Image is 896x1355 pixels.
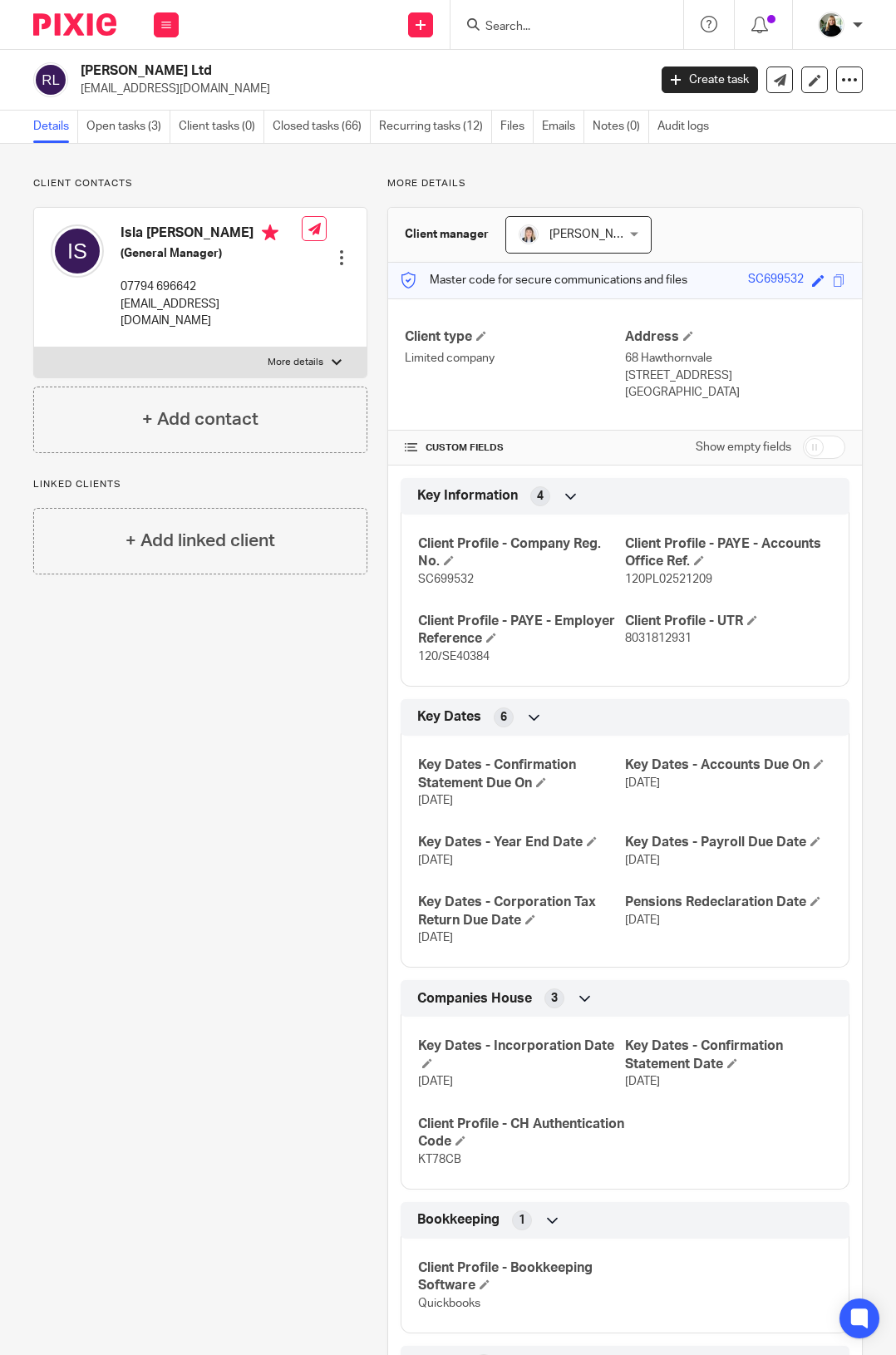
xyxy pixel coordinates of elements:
span: Key Information [417,487,518,505]
h4: Key Dates - Confirmation Statement Date [625,1037,832,1073]
p: [GEOGRAPHIC_DATA] [625,384,845,401]
h4: Client Profile - CH Authentication Code [418,1116,625,1151]
h4: + Add contact [142,406,258,432]
span: [DATE] [418,1076,453,1087]
p: Client contacts [33,177,367,190]
a: Files [500,111,534,143]
span: [DATE] [418,795,453,806]
span: 8031812931 [625,633,692,644]
img: Carlean%20Parker%20Pic.jpg [519,224,539,244]
span: [DATE] [418,855,453,866]
p: [STREET_ADDRESS] [625,367,845,384]
h4: Key Dates - Payroll Due Date [625,834,832,851]
span: [PERSON_NAME] [549,229,641,240]
p: Master code for secure communications and files [401,272,687,288]
h4: Key Dates - Accounts Due On [625,756,832,774]
h2: [PERSON_NAME] Ltd [81,62,525,80]
a: Open tasks (3) [86,111,170,143]
span: [DATE] [625,914,660,926]
i: Primary [262,224,278,241]
p: Linked clients [33,478,367,491]
p: Limited company [405,350,625,367]
span: 120/SE40384 [418,651,490,663]
a: Notes (0) [593,111,649,143]
h4: Client type [405,328,625,346]
p: [EMAIL_ADDRESS][DOMAIN_NAME] [121,296,302,330]
span: SC699532 [418,574,474,585]
span: Quickbooks [418,1298,480,1309]
span: [DATE] [625,1076,660,1087]
h4: Isla [PERSON_NAME] [121,224,302,245]
h4: Client Profile - PAYE - Accounts Office Ref. [625,535,832,571]
h4: CUSTOM FIELDS [405,441,625,455]
a: Details [33,111,78,143]
span: Bookkeeping [417,1211,500,1229]
a: Create task [662,67,758,93]
p: More details [268,356,323,369]
div: SC699532 [748,271,804,290]
h3: Client manager [405,226,489,243]
span: [DATE] [625,777,660,789]
h4: Key Dates - Incorporation Date [418,1037,625,1073]
img: svg%3E [51,224,104,278]
h5: (General Manager) [121,245,302,262]
span: Companies House [417,990,532,1008]
span: 1 [519,1212,525,1229]
a: Emails [542,111,584,143]
p: 07794 696642 [121,278,302,295]
h4: Address [625,328,845,346]
a: Audit logs [657,111,717,143]
p: 68 Hawthornvale [625,350,845,367]
h4: Pensions Redeclaration Date [625,894,832,911]
input: Search [484,20,633,35]
h4: Key Dates - Year End Date [418,834,625,851]
span: 4 [537,488,544,505]
span: KT78CB [418,1154,461,1165]
a: Recurring tasks (12) [379,111,492,143]
img: Pixie [33,13,116,36]
a: Closed tasks (66) [273,111,371,143]
p: More details [387,177,863,190]
label: Show empty fields [696,439,791,456]
p: [EMAIL_ADDRESS][DOMAIN_NAME] [81,81,637,97]
h4: Client Profile - Company Reg. No. [418,535,625,571]
h4: Key Dates - Corporation Tax Return Due Date [418,894,625,929]
h4: Key Dates - Confirmation Statement Due On [418,756,625,792]
a: Client tasks (0) [179,111,264,143]
span: 3 [551,990,558,1007]
h4: Client Profile - UTR [625,613,832,630]
h4: Client Profile - PAYE - Employer Reference [418,613,625,648]
span: 120PL02521209 [625,574,712,585]
span: 6 [500,709,507,726]
img: svg%3E [33,62,68,97]
h4: + Add linked client [126,528,275,554]
span: [DATE] [418,932,453,944]
img: %233%20-%20Judi%20-%20HeadshotPro.png [818,12,844,38]
h4: Client Profile - Bookkeeping Software [418,1259,625,1295]
span: Key Dates [417,708,481,726]
span: [DATE] [625,855,660,866]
